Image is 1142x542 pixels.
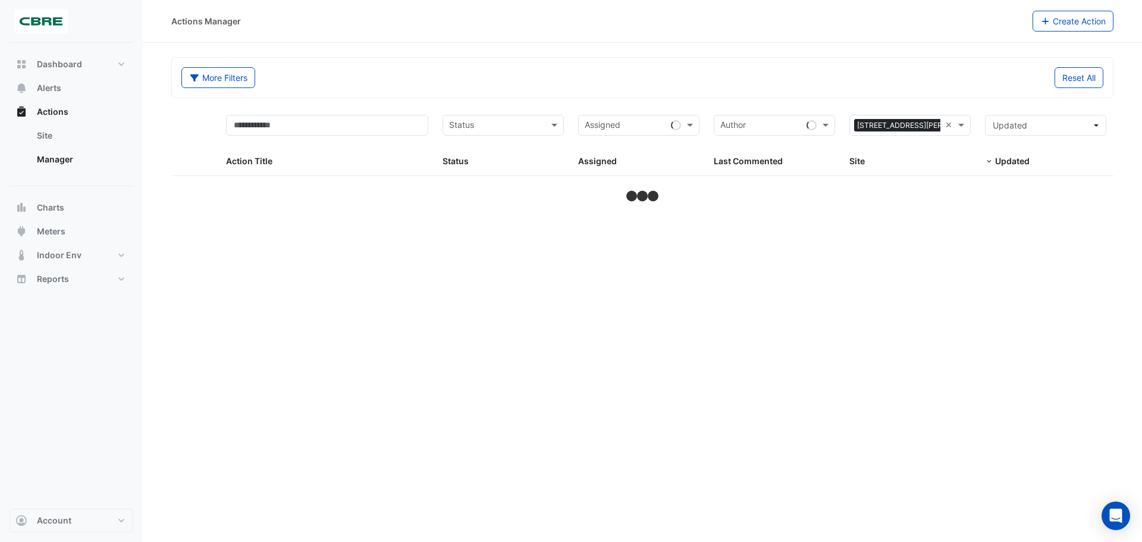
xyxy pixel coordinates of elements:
[995,156,1030,166] span: Updated
[10,52,133,76] button: Dashboard
[226,156,272,166] span: Action Title
[15,249,27,261] app-icon: Indoor Env
[10,220,133,243] button: Meters
[985,115,1106,136] button: Updated
[578,156,617,166] span: Assigned
[37,58,82,70] span: Dashboard
[181,67,255,88] button: More Filters
[15,225,27,237] app-icon: Meters
[1033,11,1114,32] button: Create Action
[37,225,65,237] span: Meters
[1055,67,1103,88] button: Reset All
[10,124,133,176] div: Actions
[37,515,71,527] span: Account
[993,120,1027,130] span: Updated
[14,10,68,33] img: Company Logo
[37,82,61,94] span: Alerts
[37,249,81,261] span: Indoor Env
[15,82,27,94] app-icon: Alerts
[10,196,133,220] button: Charts
[15,58,27,70] app-icon: Dashboard
[1102,502,1130,530] div: Open Intercom Messenger
[37,273,69,285] span: Reports
[10,509,133,532] button: Account
[854,119,987,132] span: [STREET_ADDRESS][PERSON_NAME]
[15,106,27,118] app-icon: Actions
[945,118,955,132] span: Clear
[10,267,133,291] button: Reports
[714,156,783,166] span: Last Commented
[443,156,469,166] span: Status
[27,124,133,148] a: Site
[10,243,133,267] button: Indoor Env
[37,202,64,214] span: Charts
[10,76,133,100] button: Alerts
[37,106,68,118] span: Actions
[10,100,133,124] button: Actions
[15,202,27,214] app-icon: Charts
[849,156,865,166] span: Site
[171,15,241,27] div: Actions Manager
[27,148,133,171] a: Manager
[15,273,27,285] app-icon: Reports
